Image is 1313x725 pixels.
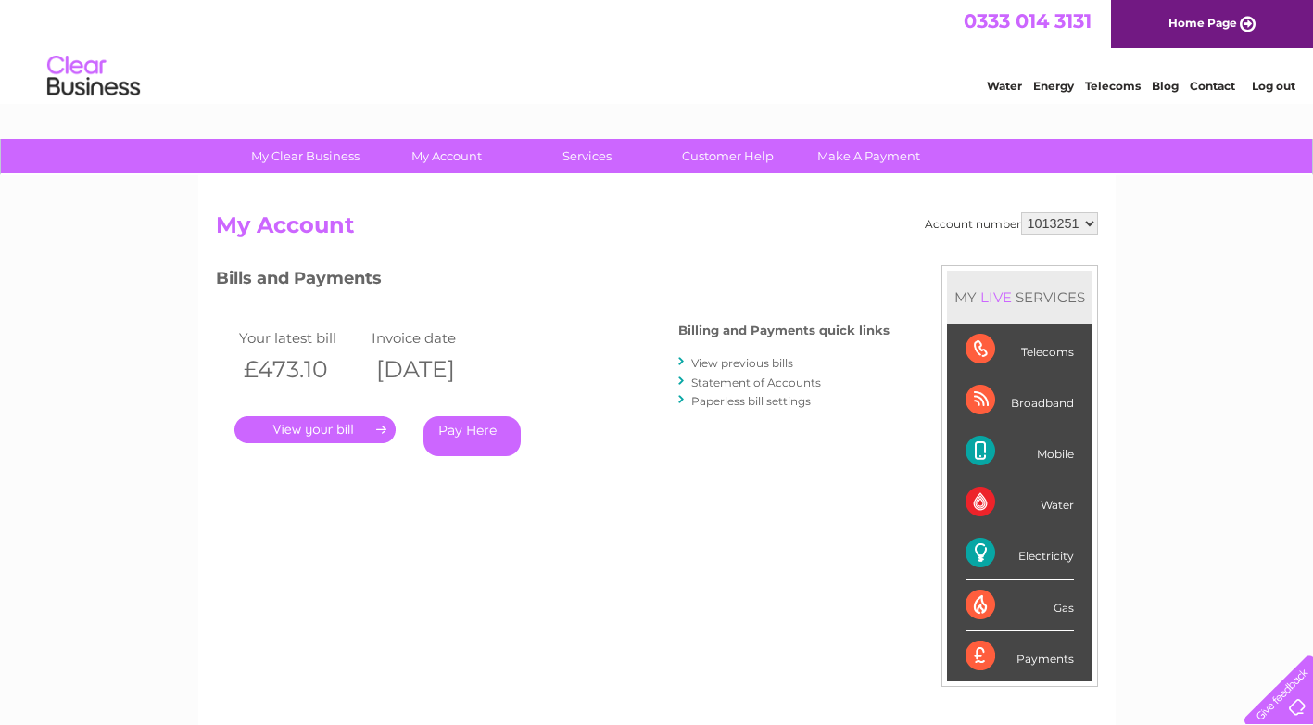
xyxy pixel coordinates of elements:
[220,10,1095,90] div: Clear Business is a trading name of Verastar Limited (registered in [GEOGRAPHIC_DATA] No. 3667643...
[966,631,1074,681] div: Payments
[691,356,793,370] a: View previous bills
[234,325,368,350] td: Your latest bill
[966,324,1074,375] div: Telecoms
[966,528,1074,579] div: Electricity
[423,416,521,456] a: Pay Here
[1252,79,1295,93] a: Log out
[229,139,382,173] a: My Clear Business
[651,139,804,173] a: Customer Help
[792,139,945,173] a: Make A Payment
[216,265,890,298] h3: Bills and Payments
[216,212,1098,248] h2: My Account
[511,139,663,173] a: Services
[966,477,1074,528] div: Water
[947,271,1092,324] div: MY SERVICES
[966,580,1074,631] div: Gas
[925,212,1098,235] div: Account number
[678,324,890,337] h4: Billing and Payments quick links
[691,375,821,389] a: Statement of Accounts
[987,79,1022,93] a: Water
[966,426,1074,477] div: Mobile
[1085,79,1141,93] a: Telecoms
[964,9,1092,32] a: 0333 014 3131
[1033,79,1074,93] a: Energy
[966,375,1074,426] div: Broadband
[977,288,1016,306] div: LIVE
[367,325,500,350] td: Invoice date
[370,139,523,173] a: My Account
[234,350,368,388] th: £473.10
[46,48,141,105] img: logo.png
[234,416,396,443] a: .
[367,350,500,388] th: [DATE]
[1190,79,1235,93] a: Contact
[1152,79,1179,93] a: Blog
[691,394,811,408] a: Paperless bill settings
